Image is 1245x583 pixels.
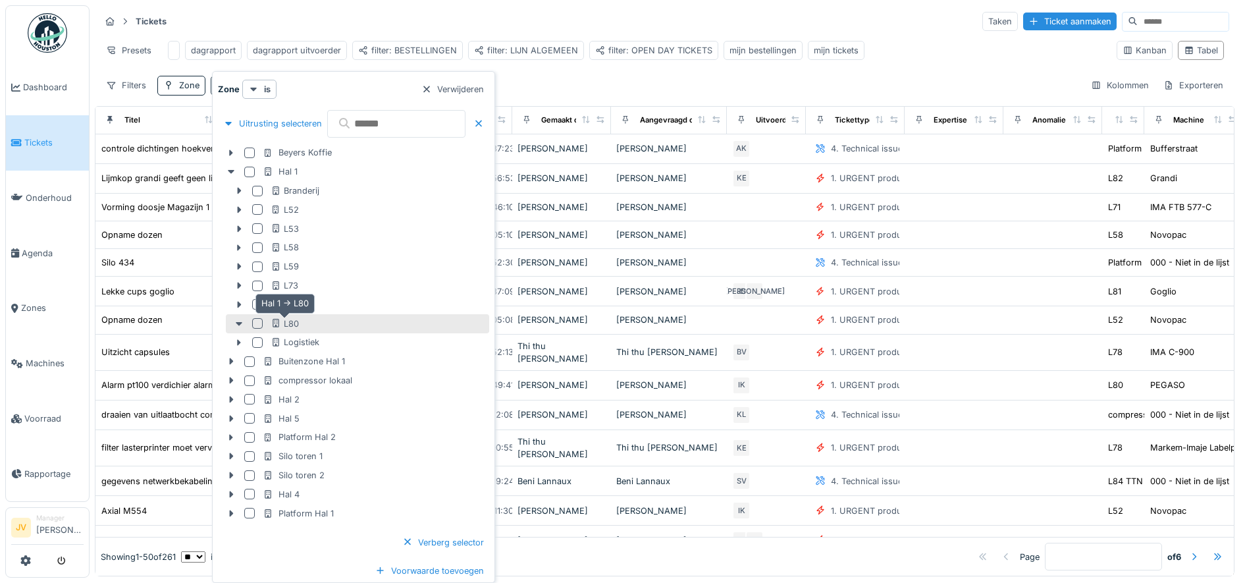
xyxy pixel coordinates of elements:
div: Alarm pt100 verdichier alarm geen koffie [101,379,263,391]
li: [PERSON_NAME] [36,513,84,541]
div: [PERSON_NAME] [616,505,722,517]
div: Uitrusting selecteren [218,115,327,132]
div: L78 [1108,346,1123,358]
span: Machines [26,357,84,370]
div: L82 [1108,172,1123,184]
div: L80 [271,318,299,330]
div: Uitzicht capsules [101,346,170,358]
span: Agenda [22,247,84,260]
strong: Tickets [130,15,172,28]
div: Buitenzone Hal 1 [263,355,345,368]
div: 1. URGENT production line disruption [831,285,982,298]
div: filter lasterprinter moet vervangen worden [101,441,270,454]
div: dagrapport [191,44,236,57]
div: Grandi [1150,172,1177,184]
div: JD [732,282,751,300]
div: Platform Hal 1 [263,507,334,520]
div: 1. URGENT production line disruption [831,346,982,358]
div: [PERSON_NAME] [616,408,722,421]
div: [PERSON_NAME] [616,379,722,391]
div: 1. URGENT production line disruption [831,172,982,184]
div: Aangevraagd door [640,115,706,126]
div: [PERSON_NAME] [517,505,606,517]
div: L59 [271,260,299,273]
div: [PERSON_NAME] [517,256,606,269]
div: Gemaakt door [541,115,591,126]
div: [PERSON_NAME] [517,314,606,326]
div: Silo 434 [101,256,134,269]
span: Onderhoud [26,192,84,204]
div: Hal 1 [263,165,298,178]
div: L52 [1108,505,1123,517]
div: 4. Technical issue [831,475,903,487]
div: Tickettype [835,115,874,126]
div: L81 [1108,285,1121,298]
div: 000 - Niet in de lijst [1150,256,1229,269]
div: L52 [271,204,299,216]
div: Platform Hal 2 [263,431,336,443]
strong: of 6 [1167,551,1181,563]
div: L71 [1108,201,1121,213]
div: [PERSON_NAME] [616,314,722,326]
div: L79 [1108,534,1123,547]
div: 4. Technical issue [831,256,903,269]
div: Tabel [1184,44,1218,57]
div: Hal 2 [263,393,300,406]
div: Uitvoerder [756,115,794,126]
div: Platform Hal 2 [1108,256,1165,269]
div: dagrapport uitvoerder [253,44,341,57]
div: Beni Lannaux [517,475,606,487]
div: 1. URGENT production line disruption [831,229,982,241]
div: IMA FTB 577-C [1150,201,1211,213]
div: Axial M554 [101,505,147,517]
div: IK [745,531,764,549]
div: [PERSON_NAME] [517,379,606,391]
div: 1. URGENT production line disruption [831,534,982,547]
div: Beni Lannaux [616,475,722,487]
div: filter: OPEN DAY TICKETS [595,44,712,57]
div: [PERSON_NAME] [517,285,606,298]
div: Lekke cups goglio [101,285,174,298]
div: mijn bestellingen [729,44,797,57]
div: Branderij [271,184,319,197]
div: Silo toren 1 [263,450,323,462]
div: Opname dozen [101,229,163,241]
div: [PERSON_NAME] [517,408,606,421]
div: Exporteren [1157,76,1229,95]
strong: is [264,83,271,96]
span: Tickets [24,136,84,149]
div: 4. Technical issue [831,408,903,421]
div: L52 [1108,314,1123,326]
div: Thi thu [PERSON_NAME] [517,435,606,460]
div: Logistiek [271,336,319,348]
div: Platform Hal 1 [1108,142,1163,155]
div: Voorwaarde toevoegen [370,562,489,580]
div: L58 [1108,229,1123,241]
div: L58 [271,241,299,254]
div: mijn tickets [814,44,859,57]
div: Ticket aanmaken [1023,13,1117,30]
div: AK [732,140,751,158]
div: [PERSON_NAME] [517,172,606,184]
div: Verwijderen [416,80,489,98]
div: filter: LIJN ALGEMEEN [474,44,578,57]
div: KL [732,406,751,424]
div: Manager [36,513,84,523]
div: BV [732,343,751,362]
span: Voorraad [24,412,84,425]
span: Dashboard [23,81,84,94]
div: Novopac [1150,505,1186,517]
div: IMA C-900 [1150,346,1194,358]
div: Expertise [934,115,967,126]
strong: Zone [218,83,240,96]
div: Hal 5 [263,412,300,425]
div: Showing 1 - 50 of 261 [101,551,176,563]
div: Hal 4 [263,488,300,501]
div: 1. URGENT production line disruption [831,379,982,391]
div: 1. URGENT production line disruption [831,505,982,517]
div: Zone [179,79,199,92]
div: Filters [100,76,152,95]
div: compressor lokaal [1108,408,1182,421]
div: Titel [124,115,140,126]
div: [PERSON_NAME] [517,534,606,547]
